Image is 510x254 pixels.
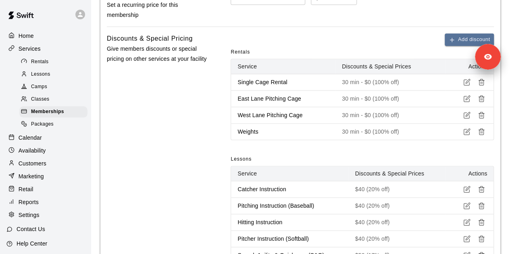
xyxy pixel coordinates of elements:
[6,157,84,169] a: Customers
[231,166,348,181] th: Service
[19,81,87,93] div: Camps
[31,70,50,78] span: Lessons
[335,59,445,74] th: Discounts & Special Prices
[237,95,329,103] p: East Lane Pitching Cage
[19,211,40,219] p: Settings
[342,111,439,119] p: 30 min - $0 (100% off)
[355,218,439,226] p: $40 (20% off)
[445,59,493,74] th: Actions
[107,44,208,64] p: Give members discounts or special pricing on other services at your facility
[17,240,47,248] p: Help Center
[19,118,91,131] a: Packages
[19,106,87,118] div: Memberships
[6,132,84,144] a: Calendar
[231,153,252,166] span: Lessons
[237,78,329,86] p: Single Cage Rental
[31,108,64,116] span: Memberships
[31,83,47,91] span: Camps
[19,45,41,53] p: Services
[349,166,445,181] th: Discounts & Special Prices
[31,95,49,103] span: Classes
[19,81,91,93] a: Camps
[19,56,91,68] a: Rentals
[445,33,494,46] button: Add discount
[6,30,84,42] a: Home
[107,33,193,44] h6: Discounts & Special Pricing
[342,95,439,103] p: 30 min - $0 (100% off)
[19,172,44,180] p: Marketing
[19,134,42,142] p: Calendar
[19,106,91,118] a: Memberships
[342,128,439,136] p: 30 min - $0 (100% off)
[19,147,46,155] p: Availability
[355,202,439,210] p: $40 (20% off)
[19,159,46,167] p: Customers
[6,183,84,195] a: Retail
[237,218,342,226] p: Hitting Instruction
[355,185,439,193] p: $40 (20% off)
[6,43,84,55] a: Services
[19,185,33,193] p: Retail
[19,32,34,40] p: Home
[19,69,87,80] div: Lessons
[237,185,342,193] p: Catcher Instruction
[355,235,439,243] p: $40 (20% off)
[445,166,493,181] th: Actions
[19,119,87,130] div: Packages
[237,235,342,243] p: Pitcher Instruction (Softball)
[19,56,87,68] div: Rentals
[19,93,91,106] a: Classes
[237,128,329,136] p: Weights
[6,209,84,221] a: Settings
[231,46,250,59] span: Rentals
[237,111,329,119] p: West Lane Pitching Cage
[31,120,54,128] span: Packages
[17,225,45,233] p: Contact Us
[6,145,84,157] a: Availability
[342,78,439,86] p: 30 min - $0 (100% off)
[19,94,87,105] div: Classes
[19,68,91,81] a: Lessons
[237,202,342,210] p: Pitching Instruction (Baseball)
[6,196,84,208] a: Reports
[31,58,49,66] span: Rentals
[19,198,39,206] p: Reports
[6,170,84,182] a: Marketing
[231,59,335,74] th: Service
